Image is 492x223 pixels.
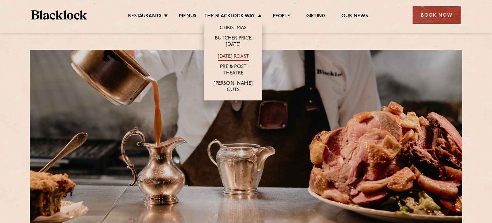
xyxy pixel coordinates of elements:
[413,6,461,24] div: Book Now
[211,64,256,77] a: Pre & Post Theatre
[179,13,196,20] a: Menus
[341,13,368,20] a: Our News
[128,13,161,20] a: Restaurants
[211,35,256,49] a: Butcher Price [DATE]
[31,10,87,20] img: BL_Textured_Logo-footer-cropped.svg
[273,13,290,20] a: People
[306,13,325,20] a: Gifting
[204,13,255,20] a: The Blacklock Way
[218,54,249,61] a: [DATE] Roast
[211,81,256,94] a: [PERSON_NAME] Cuts
[220,25,247,32] a: Christmas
